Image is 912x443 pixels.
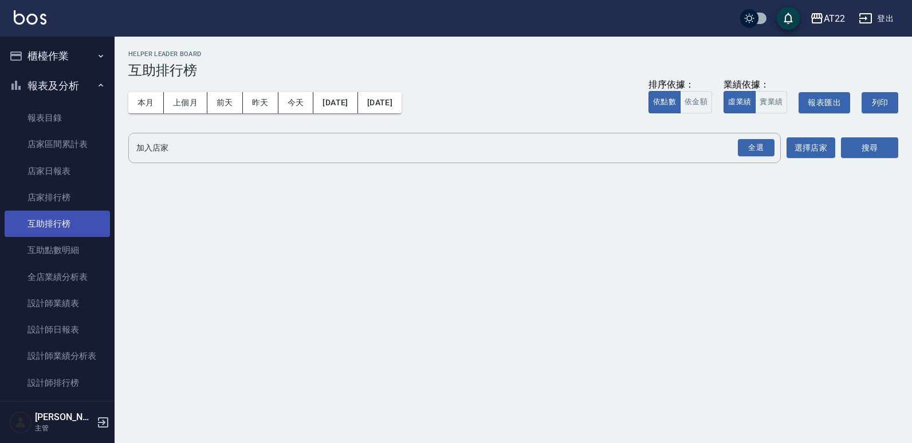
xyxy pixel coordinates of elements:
[35,423,93,433] p: 主管
[854,8,898,29] button: 登出
[5,105,110,131] a: 報表目錄
[35,412,93,423] h5: [PERSON_NAME]
[5,237,110,263] a: 互助點數明細
[278,92,314,113] button: 今天
[648,91,681,113] button: 依點數
[133,138,758,158] input: 店家名稱
[862,92,898,113] button: 列印
[5,41,110,71] button: 櫃檯作業
[164,92,207,113] button: 上個月
[5,71,110,101] button: 報表及分析
[680,91,712,113] button: 依金額
[805,7,850,30] button: AT22
[841,137,898,159] button: 搜尋
[128,62,898,78] h3: 互助排行榜
[648,79,712,91] div: 排序依據：
[5,184,110,211] a: 店家排行榜
[128,50,898,58] h2: Helper Leader Board
[736,137,777,159] button: Open
[313,92,357,113] button: [DATE]
[5,158,110,184] a: 店家日報表
[5,264,110,290] a: 全店業績分析表
[777,7,800,30] button: save
[243,92,278,113] button: 昨天
[799,92,850,113] button: 報表匯出
[14,10,46,25] img: Logo
[755,91,787,113] button: 實業績
[787,137,835,159] button: 選擇店家
[5,290,110,317] a: 設計師業績表
[9,411,32,434] img: Person
[5,131,110,157] a: 店家區間累計表
[5,370,110,396] a: 設計師排行榜
[724,91,756,113] button: 虛業績
[5,396,110,422] a: 商品銷售排行榜
[5,317,110,343] a: 設計師日報表
[5,343,110,369] a: 設計師業績分析表
[358,92,402,113] button: [DATE]
[738,139,775,157] div: 全選
[724,79,787,91] div: 業績依據：
[207,92,243,113] button: 前天
[5,211,110,237] a: 互助排行榜
[824,11,845,26] div: AT22
[128,92,164,113] button: 本月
